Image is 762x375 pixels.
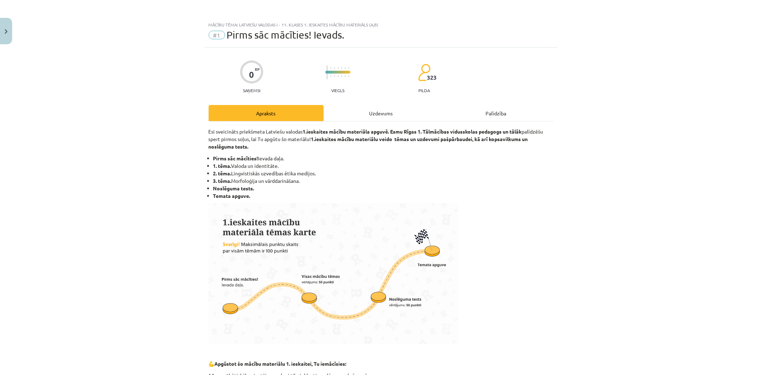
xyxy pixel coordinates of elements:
[341,75,342,77] img: icon-short-line-57e1e144782c952c97e751825c79c345078a6d821885a25fce030b3d8c18986b.svg
[249,70,254,80] div: 0
[418,64,430,81] img: students-c634bb4e5e11cddfef0936a35e636f08e4e9abd3cc4e673bd6f9a4125e45ecb1.svg
[213,170,554,177] li: Lingvistiskās uzvedības ētika medijos.
[209,360,554,367] p: 💪
[255,67,259,71] span: XP
[209,128,554,150] p: Esi sveicināts priekšmeta Latviešu valodas palīdzēšu spert pirmos soļus, lai Tu apgūtu šo materiālu!
[213,162,554,170] li: Valoda un identitāte.
[303,128,522,135] b: 1.ieskaites mācību materiāla apguvē. Esmu Rīgas 1. Tālmācības vidusskolas pedagogs un tālāk
[240,88,263,93] p: Saņemsi
[215,360,347,367] strong: Apgūstot šo mācību materiālu 1. ieskaitei, Tu iemācīsies:
[209,136,528,150] b: 1.ieskaites mācību materiālu veido tēmas un uzdevumi pašpārbaudei, kā arī kopsavilkums un noslēgu...
[330,67,331,69] img: icon-short-line-57e1e144782c952c97e751825c79c345078a6d821885a25fce030b3d8c18986b.svg
[348,75,349,77] img: icon-short-line-57e1e144782c952c97e751825c79c345078a6d821885a25fce030b3d8c18986b.svg
[331,88,344,93] p: Viegls
[213,177,554,185] li: Morfoloģija un vārddarināšana.
[338,75,338,77] img: icon-short-line-57e1e144782c952c97e751825c79c345078a6d821885a25fce030b3d8c18986b.svg
[213,170,231,176] strong: 2. tēma.
[334,75,335,77] img: icon-short-line-57e1e144782c952c97e751825c79c345078a6d821885a25fce030b3d8c18986b.svg
[213,155,554,162] li: Ievada daļa.
[427,74,437,81] span: 323
[227,29,345,41] span: Pirms sāc mācīties! Ievads.
[213,192,250,199] strong: Temata apguve.
[213,177,231,184] strong: 3. tēma.
[209,22,554,27] div: Mācību tēma: Latviešu valodas i - 11. klases 1. ieskaites mācību materiāls (a,b)
[334,67,335,69] img: icon-short-line-57e1e144782c952c97e751825c79c345078a6d821885a25fce030b3d8c18986b.svg
[209,105,324,121] div: Apraksts
[418,88,430,93] p: pilda
[330,75,331,77] img: icon-short-line-57e1e144782c952c97e751825c79c345078a6d821885a25fce030b3d8c18986b.svg
[348,67,349,69] img: icon-short-line-57e1e144782c952c97e751825c79c345078a6d821885a25fce030b3d8c18986b.svg
[324,105,439,121] div: Uzdevums
[338,67,338,69] img: icon-short-line-57e1e144782c952c97e751825c79c345078a6d821885a25fce030b3d8c18986b.svg
[213,185,254,191] strong: Noslēguma tests.
[213,155,258,161] strong: Pirms sāc mācīties!
[213,162,231,169] strong: 1. tēma.
[5,29,8,34] img: icon-close-lesson-0947bae3869378f0d4975bcd49f059093ad1ed9edebbc8119c70593378902aed.svg
[209,31,225,39] span: #1
[439,105,554,121] div: Palīdzība
[341,67,342,69] img: icon-short-line-57e1e144782c952c97e751825c79c345078a6d821885a25fce030b3d8c18986b.svg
